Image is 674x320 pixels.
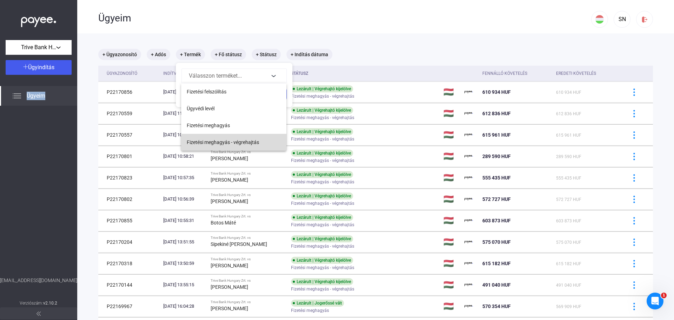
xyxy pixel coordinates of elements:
span: Ügyvédi levél [187,104,214,113]
span: Fizetési meghagyás - végrehajtás [187,138,259,146]
iframe: Intercom live chat [647,293,663,309]
span: 1 [661,293,667,298]
span: Fizetési meghagyás [187,121,230,130]
span: Fizetési felszólítás [187,87,226,96]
